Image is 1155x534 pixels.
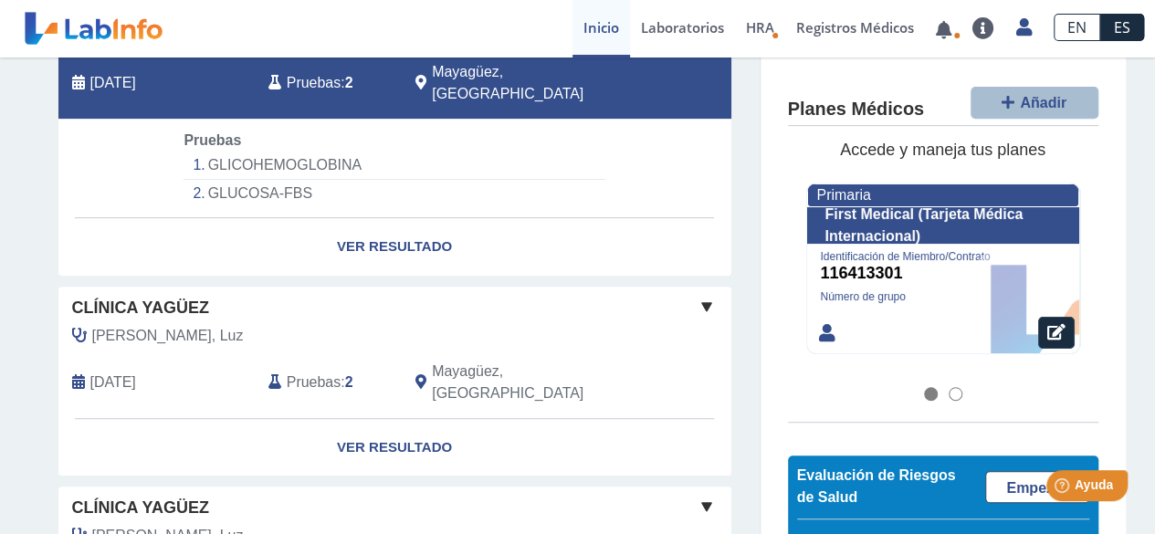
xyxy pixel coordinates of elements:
[345,374,353,390] font: 2
[287,374,341,390] font: Pruebas
[432,361,634,404] span: Mayagüez, PR
[58,218,731,276] a: Ver resultado
[992,463,1135,514] iframe: Lanzador de widgets de ayuda
[1114,17,1130,37] font: ES
[840,141,1045,160] font: Accede y maneja tus planes
[788,99,924,120] font: Planes Médicos
[796,18,914,37] font: Registros Médicos
[341,374,344,390] font: :
[58,419,731,476] a: Ver resultado
[72,498,209,517] font: Clínica Yagüez
[583,18,619,37] font: Inicio
[90,72,136,94] span: 15 de septiembre de 2025
[341,75,344,90] font: :
[1067,17,1087,37] font: EN
[184,132,241,148] font: Pruebas
[432,61,634,105] span: Mayagüez, PR
[337,439,452,455] font: Ver resultado
[92,328,244,343] font: [PERSON_NAME], Luz
[208,185,312,201] font: GLUCOSA-FBS
[92,325,244,347] span: Bartolomei Rodríguez, Luz
[641,18,724,37] font: Laboratorios
[432,363,583,401] font: Mayagüez, [GEOGRAPHIC_DATA]
[337,238,452,254] font: Ver resultado
[432,64,583,101] font: Mayagüez, [GEOGRAPHIC_DATA]
[746,18,774,37] span: HRA
[817,187,871,203] font: Primaria
[797,467,956,505] font: Evaluación de Riesgos de Salud
[72,298,209,317] font: Clínica Yagüez
[90,374,136,390] font: [DATE]
[971,87,1098,119] button: Añadir
[90,372,136,393] span: 06-06-2025
[90,75,136,90] font: [DATE]
[287,75,341,90] font: Pruebas
[1020,95,1066,110] font: Añadir
[345,75,353,90] font: 2
[208,157,362,173] font: GLICOHEMOGLOBINA
[985,471,1089,503] a: Empezar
